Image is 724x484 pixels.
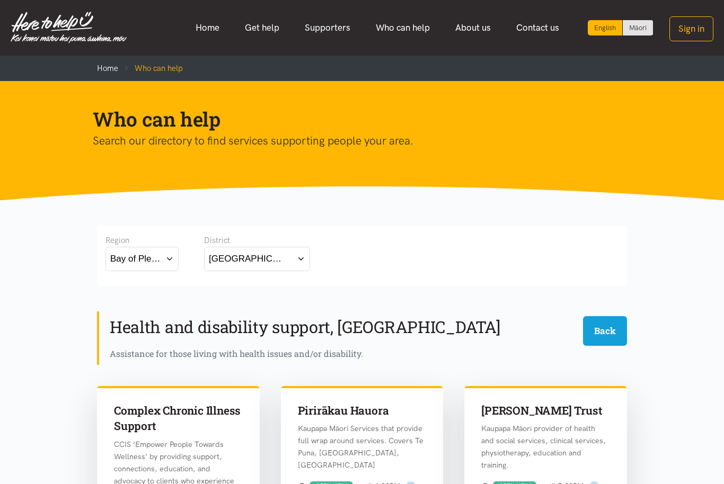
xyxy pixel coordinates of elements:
[588,20,623,35] div: Current language
[443,16,504,39] a: About us
[93,106,614,132] h1: Who can help
[232,16,292,39] a: Get help
[481,403,610,418] h3: [PERSON_NAME] Trust
[105,234,179,247] div: Region
[93,132,614,150] p: Search our directory to find services supporting people your area.
[110,347,627,361] div: Assistance for those living with health issues and/or disability.
[623,20,653,35] a: Switch to Te Reo Māori
[209,252,286,266] div: [GEOGRAPHIC_DATA]
[583,316,627,345] button: Back
[588,20,654,35] div: Language toggle
[110,252,161,266] div: Bay of Plenty
[481,423,610,471] p: Kaupapa Māori provider of health and social services, clinical services, physiotherapy, education...
[110,316,500,338] h2: Health and disability support, [GEOGRAPHIC_DATA]
[298,423,427,471] p: Kaupapa Māori Services that provide full wrap around services. Covers Te Puna, [GEOGRAPHIC_DATA],...
[204,247,310,271] button: [GEOGRAPHIC_DATA]
[298,403,427,418] h3: Pirirākau Hauora
[669,16,713,41] button: Sign in
[504,16,572,39] a: Contact us
[363,16,443,39] a: Who can help
[204,234,310,247] div: District
[97,64,118,73] a: Home
[105,247,179,271] button: Bay of Plenty
[183,16,232,39] a: Home
[11,12,127,43] img: Home
[118,62,183,75] li: Who can help
[114,403,243,434] h3: Complex Chronic Illness Support
[292,16,363,39] a: Supporters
